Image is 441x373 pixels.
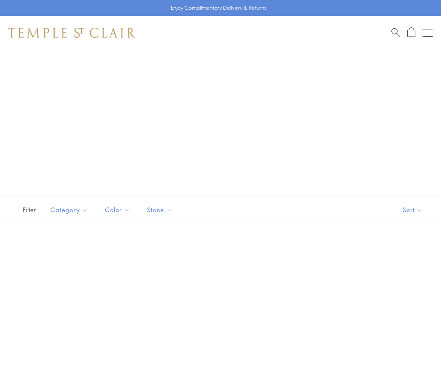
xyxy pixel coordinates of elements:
[391,27,400,38] a: Search
[101,205,136,215] span: Color
[407,27,415,38] a: Open Shopping Bag
[44,200,94,219] button: Category
[171,4,266,12] p: Enjoy Complimentary Delivery & Returns
[46,205,94,215] span: Category
[141,200,179,219] button: Stone
[384,197,441,223] button: Show sort by
[143,205,179,215] span: Stone
[99,200,136,219] button: Color
[8,28,135,38] img: Temple St. Clair
[423,28,433,38] button: Open navigation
